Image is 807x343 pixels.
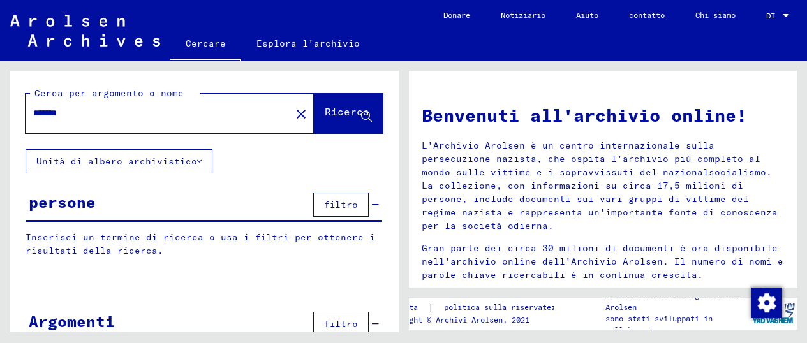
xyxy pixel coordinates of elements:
[750,297,797,329] img: yv_logo.png
[382,315,529,325] font: Copyright © Archivi Arolsen, 2021
[256,38,360,49] font: Esplora l'archivio
[434,301,580,314] a: politica sulla riservatezza
[751,287,781,317] div: Modifica consenso
[324,318,358,330] font: filtro
[313,193,369,217] button: filtro
[186,38,226,49] font: Cercare
[576,10,598,20] font: Aiuto
[428,302,434,313] font: |
[501,10,545,20] font: Notiziario
[26,149,212,173] button: Unità di albero archivistico
[444,302,565,312] font: politica sulla riservatezza
[36,156,197,167] font: Unità di albero archivistico
[314,94,383,133] button: Ricerca
[288,101,314,126] button: Chiaro
[324,199,358,210] font: filtro
[170,28,241,61] a: Cercare
[325,105,369,118] font: Ricerca
[34,87,184,99] font: Cerca per argomento o nome
[605,314,713,335] font: sono stati sviluppati in collaborazione con
[293,106,309,122] mat-icon: close
[29,193,96,212] font: persone
[313,312,369,336] button: filtro
[422,140,778,231] font: L'Archivio Arolsen è un centro internazionale sulla persecuzione nazista, che ospita l'archivio p...
[766,11,775,20] font: DI
[10,15,160,47] img: Arolsen_neg.svg
[751,288,782,318] img: Modifica consenso
[629,10,665,20] font: contatto
[26,231,375,256] font: Inserisci un termine di ricerca o usa i filtri per ottenere i risultati della ricerca.
[422,104,747,126] font: Benvenuti all'archivio online!
[29,312,115,331] font: Argomenti
[422,242,783,281] font: Gran parte dei circa 30 milioni di documenti è ora disponibile nell'archivio online dell'Archivio...
[695,10,736,20] font: Chi siamo
[443,10,470,20] font: Donare
[241,28,375,59] a: Esplora l'archivio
